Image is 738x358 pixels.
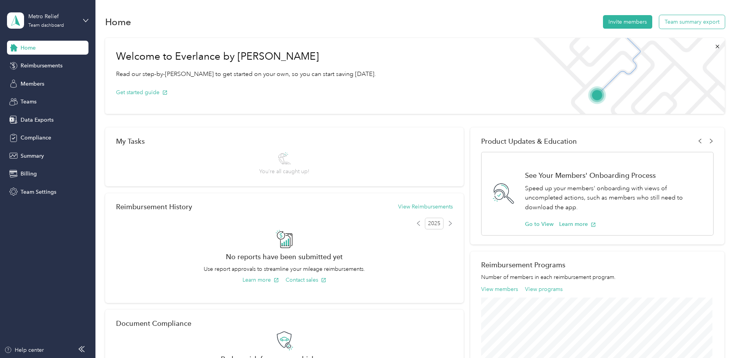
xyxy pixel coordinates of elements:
[116,137,453,145] div: My Tasks
[21,170,37,178] span: Billing
[116,88,168,96] button: Get started guide
[481,137,577,145] span: Product Updates & Education
[116,203,192,211] h2: Reimbursement History
[525,285,563,293] button: View programs
[21,152,44,160] span: Summary
[28,12,77,21] div: Metro Relief
[28,23,64,28] div: Team dashboard
[525,171,705,179] h1: See Your Members' Onboarding Process
[105,18,131,26] h1: Home
[21,80,44,88] span: Members
[659,15,725,29] button: Team summary export
[21,134,51,142] span: Compliance
[116,50,376,63] h1: Welcome to Everlance by [PERSON_NAME]
[398,203,453,211] button: View Reimbursements
[116,69,376,79] p: Read our step-by-[PERSON_NAME] to get started on your own, so you can start saving [DATE].
[21,116,54,124] span: Data Exports
[425,218,443,229] span: 2025
[116,265,453,273] p: Use report approvals to streamline your mileage reimbursements.
[559,220,596,228] button: Learn more
[243,276,279,284] button: Learn more
[4,346,44,354] button: Help center
[116,319,191,327] h2: Document Compliance
[481,273,714,281] p: Number of members in each reimbursement program.
[525,184,705,212] p: Speed up your members' onboarding with views of uncompleted actions, such as members who still ne...
[21,44,36,52] span: Home
[695,315,738,358] iframe: Everlance-gr Chat Button Frame
[21,62,62,70] span: Reimbursements
[481,261,714,269] h2: Reimbursement Programs
[525,220,554,228] button: Go to View
[286,276,326,284] button: Contact sales
[116,253,453,261] h2: No reports have been submitted yet
[259,167,309,176] span: You’re all caught up!
[21,98,36,106] span: Teams
[525,38,724,114] img: Welcome to everlance
[603,15,652,29] button: Invite members
[21,188,56,196] span: Team Settings
[481,285,518,293] button: View members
